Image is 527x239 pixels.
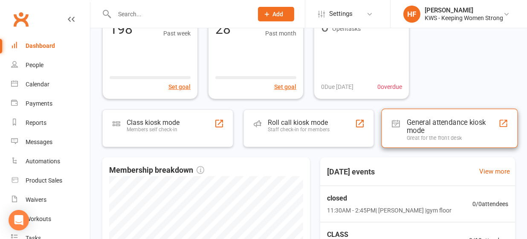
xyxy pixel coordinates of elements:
[215,22,231,36] div: 28
[329,4,353,24] span: Settings
[377,82,402,91] span: 0 overdue
[425,6,503,14] div: [PERSON_NAME]
[26,139,52,145] div: Messages
[265,29,296,38] span: Past month
[112,8,247,20] input: Search...
[268,118,330,127] div: Roll call kiosk mode
[258,7,294,21] button: Add
[26,196,46,203] div: Waivers
[168,82,191,91] button: Set goal
[11,36,90,56] a: Dashboard
[11,209,90,229] a: Workouts
[26,119,46,126] div: Reports
[321,82,353,91] span: 0 Due [DATE]
[11,94,90,113] a: Payments
[163,29,191,38] span: Past week
[407,118,498,135] div: General attendance kiosk mode
[11,152,90,171] a: Automations
[26,42,55,49] div: Dashboard
[407,135,498,141] div: Great for the front desk
[11,113,90,133] a: Reports
[11,133,90,152] a: Messages
[11,56,90,75] a: People
[26,81,49,88] div: Calendar
[425,14,503,22] div: KWS - Keeping Women Strong
[110,22,133,36] div: 198
[11,75,90,94] a: Calendar
[26,100,52,107] div: Payments
[479,166,510,177] a: View more
[327,193,452,204] span: closed
[26,177,62,184] div: Product Sales
[109,164,204,177] span: Membership breakdown
[11,171,90,190] a: Product Sales
[26,215,51,222] div: Workouts
[10,9,32,30] a: Clubworx
[9,210,29,230] div: Open Intercom Messenger
[403,6,420,23] div: HF
[127,127,180,133] div: Members self check-in
[327,206,452,215] span: 11:30AM - 2:45PM | [PERSON_NAME] | gym floor
[268,127,330,133] div: Staff check-in for members
[26,62,43,68] div: People
[26,158,60,165] div: Automations
[11,190,90,209] a: Waivers
[472,199,508,209] span: 0 / 0 attendees
[127,118,180,127] div: Class kiosk mode
[321,20,329,34] div: 0
[320,164,382,180] h3: [DATE] events
[273,11,284,18] span: Add
[274,82,296,91] button: Set goal
[332,25,361,32] span: Open tasks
